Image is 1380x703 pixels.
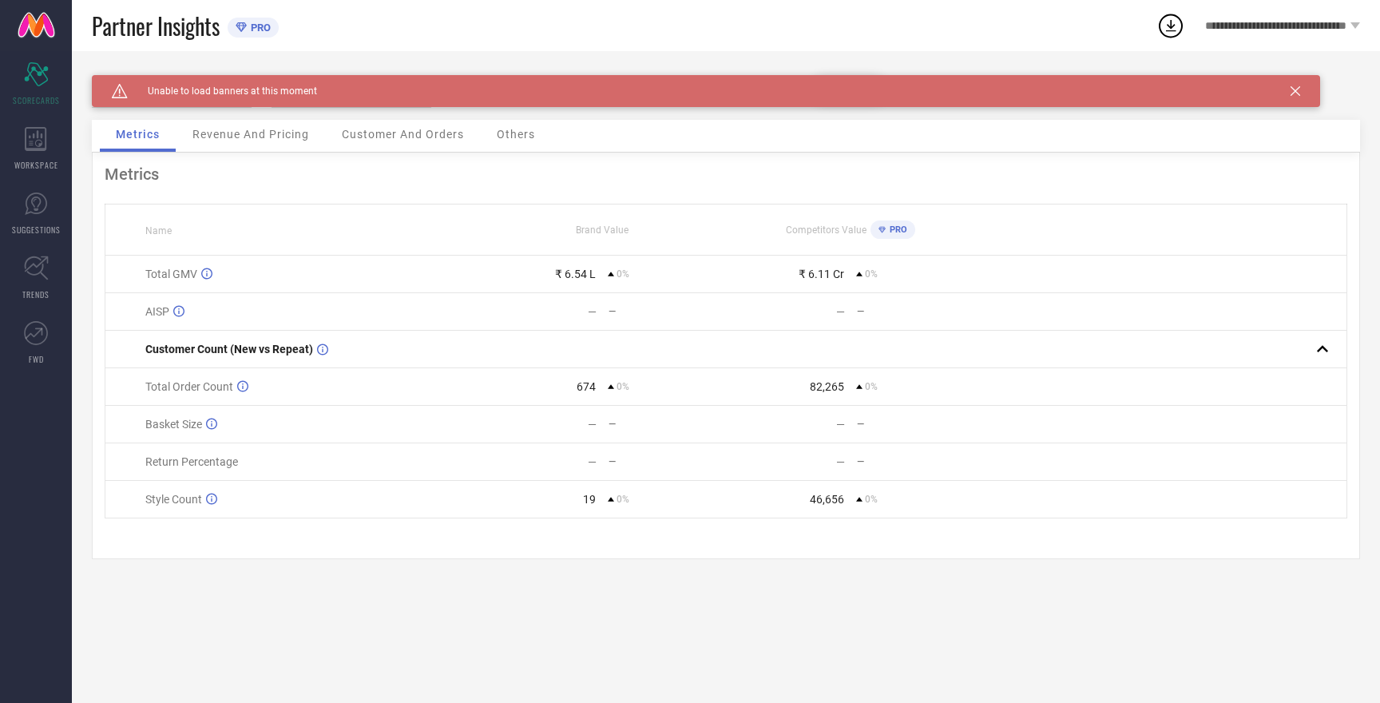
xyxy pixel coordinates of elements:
div: — [588,305,597,318]
span: 0% [617,381,629,392]
span: PRO [886,224,907,235]
span: FWD [29,353,44,365]
span: Total Order Count [145,380,233,393]
div: ₹ 6.11 Cr [799,268,844,280]
div: — [609,306,725,317]
span: Revenue And Pricing [192,128,309,141]
div: — [836,305,845,318]
span: Competitors Value [786,224,866,236]
div: ₹ 6.54 L [555,268,596,280]
span: 0% [865,268,878,280]
div: — [857,456,974,467]
span: TRENDS [22,288,50,300]
span: Metrics [116,128,160,141]
span: 0% [865,494,878,505]
div: 46,656 [810,493,844,506]
div: 82,265 [810,380,844,393]
span: AISP [145,305,169,318]
span: SCORECARDS [13,94,60,106]
div: Open download list [1156,11,1185,40]
span: Brand Value [576,224,629,236]
span: Unable to load banners at this moment [128,85,317,97]
span: Customer Count (New vs Repeat) [145,343,313,355]
span: Others [497,128,535,141]
span: 0% [617,494,629,505]
span: Basket Size [145,418,202,431]
div: — [836,418,845,431]
div: Metrics [105,165,1347,184]
div: — [609,456,725,467]
span: PRO [247,22,271,34]
div: — [857,306,974,317]
div: Brand [92,75,252,86]
span: Customer And Orders [342,128,464,141]
div: — [609,419,725,430]
span: Name [145,225,172,236]
span: 0% [865,381,878,392]
div: — [588,455,597,468]
span: Total GMV [145,268,197,280]
div: — [836,455,845,468]
div: 674 [577,380,596,393]
div: — [857,419,974,430]
span: SUGGESTIONS [12,224,61,236]
div: 19 [583,493,596,506]
span: WORKSPACE [14,159,58,171]
span: Return Percentage [145,455,238,468]
span: 0% [617,268,629,280]
span: Partner Insights [92,10,220,42]
div: — [588,418,597,431]
span: Style Count [145,493,202,506]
